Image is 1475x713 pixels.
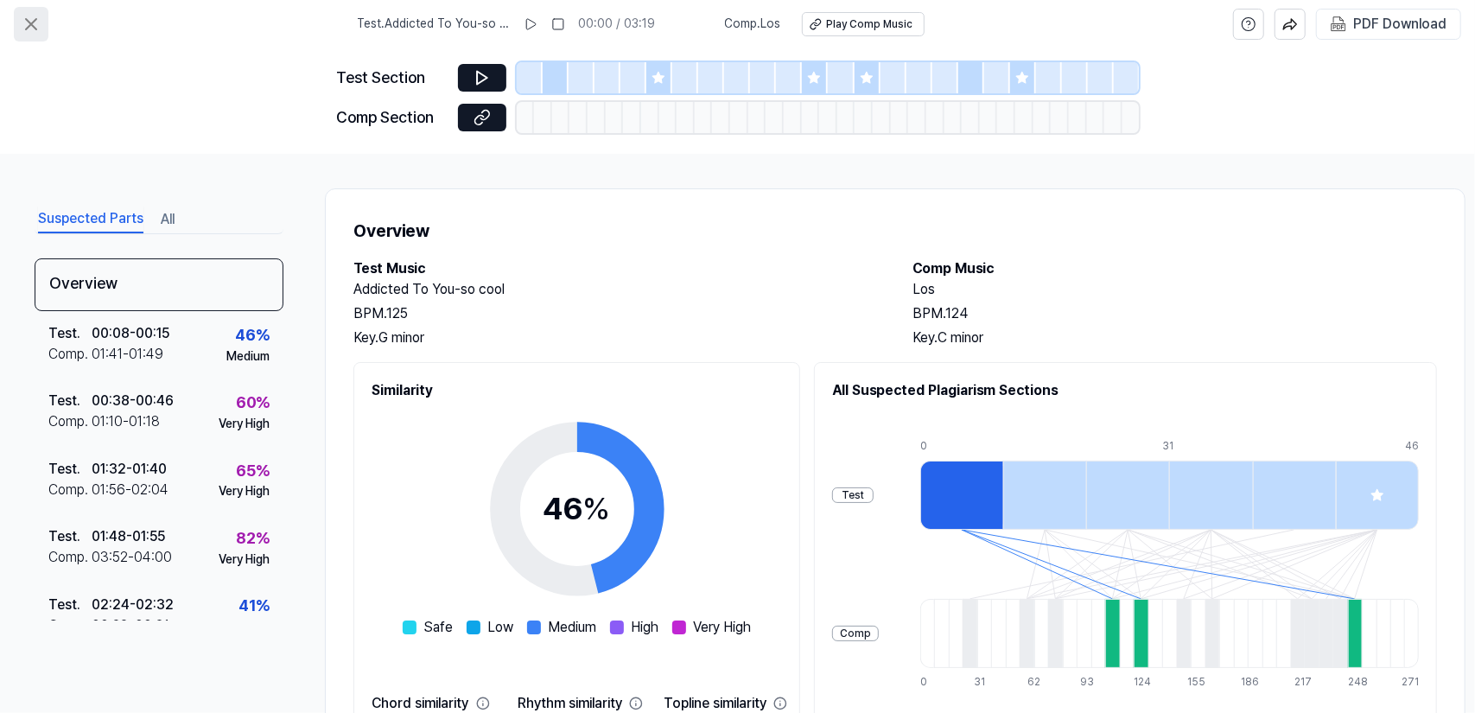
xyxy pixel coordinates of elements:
button: help [1233,9,1264,40]
div: 01:56 - 02:04 [92,480,168,500]
button: PDF Download [1327,10,1450,39]
div: BPM. 124 [912,303,1437,324]
div: 124 [1135,675,1148,690]
div: Medium [226,619,270,636]
div: 02:24 - 02:32 [92,595,174,615]
div: 41 % [238,594,270,619]
div: Test Section [337,66,448,91]
h2: Addicted To You-so cool [353,279,878,300]
div: 46 [544,486,611,532]
div: Key. G minor [353,328,878,348]
div: 217 [1294,675,1308,690]
div: 46 [1405,439,1419,454]
div: Comp . [48,480,92,500]
div: Comp Section [337,105,448,131]
span: Safe [423,617,453,638]
span: High [631,617,658,638]
div: 271 [1402,675,1419,690]
img: share [1282,16,1298,32]
div: 60 % [236,391,270,416]
div: Very High [219,483,270,500]
div: 248 [1348,675,1362,690]
div: Play Comp Music [827,17,913,32]
div: 31 [1163,439,1246,454]
div: Test . [48,595,92,615]
div: Comp . [48,615,92,636]
h2: All Suspected Plagiarism Sections [832,380,1419,401]
div: 155 [1187,675,1201,690]
div: 01:10 - 01:18 [92,411,160,432]
h2: Test Music [353,258,878,279]
div: 186 [1241,675,1255,690]
div: Test . [48,391,92,411]
button: Suspected Parts [38,206,143,233]
span: Very High [693,617,751,638]
div: 82 % [236,526,270,551]
div: 00:00 / 03:19 [579,16,656,33]
div: Very High [219,416,270,433]
div: 01:48 - 01:55 [92,526,165,547]
span: Comp . Los [725,16,781,33]
span: % [583,490,611,527]
div: 65 % [236,459,270,484]
span: Test . Addicted To You-so cool [358,16,510,33]
button: All [161,206,175,233]
div: 31 [974,675,988,690]
button: Play Comp Music [802,12,925,36]
div: Test . [48,323,92,344]
div: Comp . [48,547,92,568]
div: PDF Download [1353,13,1446,35]
span: Low [487,617,513,638]
svg: help [1241,16,1256,33]
div: 46 % [235,323,270,348]
div: Very High [219,551,270,569]
div: Comp . [48,411,92,432]
h2: Los [912,279,1437,300]
div: Overview [35,258,283,311]
div: Comp [832,626,879,642]
div: Medium [226,348,270,366]
h1: Overview [353,217,1437,245]
div: Test [832,487,874,504]
div: 01:41 - 01:49 [92,344,163,365]
div: 01:32 - 01:40 [92,459,167,480]
h2: Similarity [372,380,782,401]
img: PDF Download [1331,16,1346,32]
h2: Comp Music [912,258,1437,279]
div: 62 [1027,675,1041,690]
div: Comp . [48,344,92,365]
span: Medium [548,617,596,638]
div: 93 [1081,675,1095,690]
div: 0 [920,439,1003,454]
div: 00:08 - 00:15 [92,323,169,344]
div: 00:38 - 00:46 [92,391,174,411]
div: 00:23 - 00:31 [92,615,169,636]
div: BPM. 125 [353,303,878,324]
div: Key. C minor [912,328,1437,348]
div: Test . [48,526,92,547]
div: Test . [48,459,92,480]
div: 0 [920,675,934,690]
div: 03:52 - 04:00 [92,547,172,568]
